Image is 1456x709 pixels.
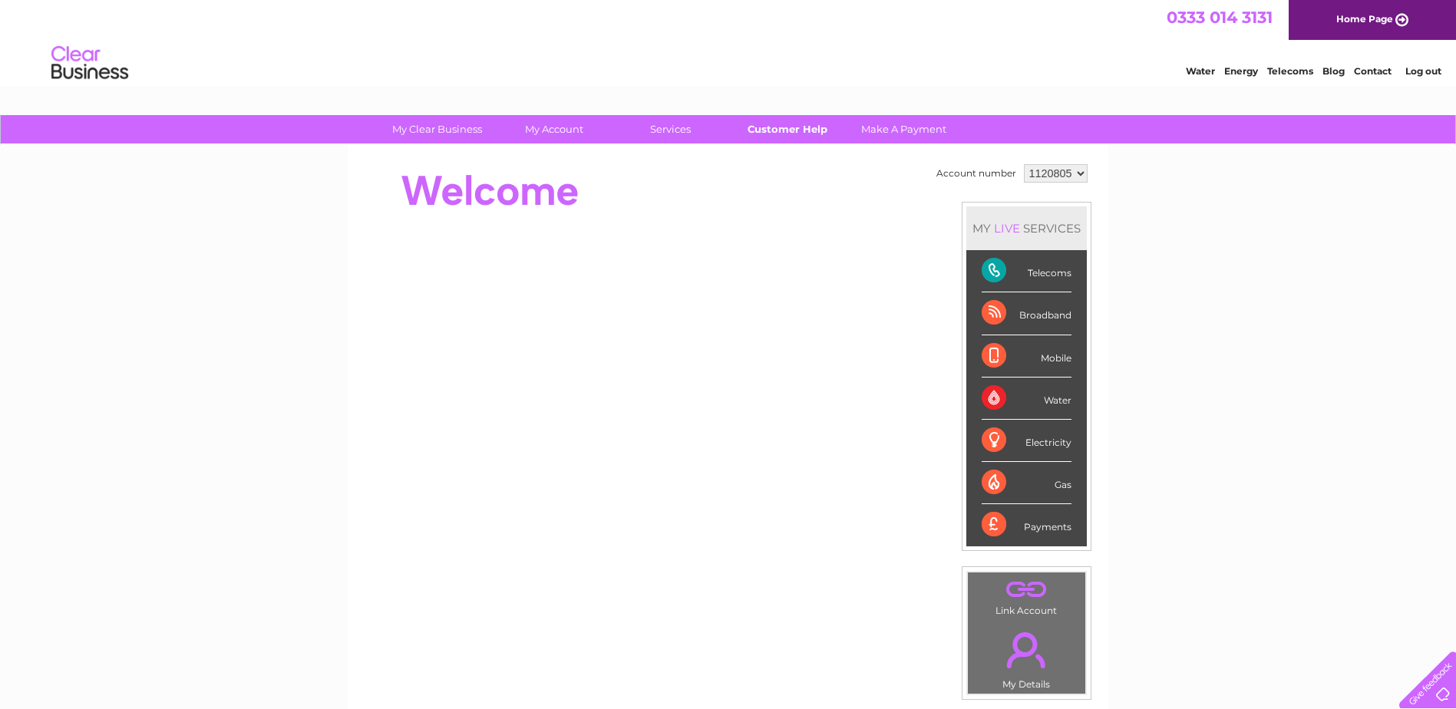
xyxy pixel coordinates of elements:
[967,572,1086,620] td: Link Account
[1224,65,1258,77] a: Energy
[982,292,1071,335] div: Broadband
[972,623,1081,677] a: .
[982,420,1071,462] div: Electricity
[1267,65,1313,77] a: Telecoms
[1354,65,1392,77] a: Contact
[967,619,1086,694] td: My Details
[982,504,1071,546] div: Payments
[490,115,617,143] a: My Account
[724,115,850,143] a: Customer Help
[374,115,500,143] a: My Clear Business
[1186,65,1215,77] a: Water
[933,160,1020,186] td: Account number
[607,115,734,143] a: Services
[982,335,1071,378] div: Mobile
[1405,65,1441,77] a: Log out
[366,8,1091,74] div: Clear Business is a trading name of Verastar Limited (registered in [GEOGRAPHIC_DATA] No. 3667643...
[51,40,129,87] img: logo.png
[991,221,1023,236] div: LIVE
[840,115,967,143] a: Make A Payment
[982,250,1071,292] div: Telecoms
[982,462,1071,504] div: Gas
[1322,65,1345,77] a: Blog
[966,206,1087,250] div: MY SERVICES
[972,576,1081,603] a: .
[1167,8,1273,27] a: 0333 014 3131
[982,378,1071,420] div: Water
